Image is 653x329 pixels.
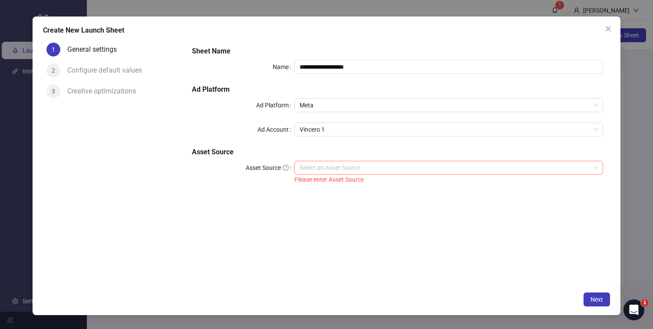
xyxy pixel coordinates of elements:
[294,60,603,74] input: Name
[67,43,124,56] div: General settings
[283,165,289,171] span: question-circle
[43,25,610,36] div: Create New Launch Sheet
[584,292,610,306] button: Next
[52,67,55,74] span: 2
[623,299,644,320] iframe: Intercom live chat
[67,63,149,77] div: Configure default values
[67,84,143,98] div: Creative optimizations
[192,147,603,157] h5: Asset Source
[300,123,597,136] span: Vincero 1
[294,175,603,184] div: Please enter Asset Source
[590,296,603,303] span: Next
[52,46,55,53] span: 1
[273,60,294,74] label: Name
[641,299,648,306] span: 1
[192,84,603,95] h5: Ad Platform
[52,88,55,95] span: 3
[300,99,597,112] span: Meta
[257,123,294,136] label: Ad Account
[256,98,294,112] label: Ad Platform
[246,161,294,175] label: Asset Source
[192,46,603,56] h5: Sheet Name
[601,22,615,36] button: Close
[605,25,612,32] span: close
